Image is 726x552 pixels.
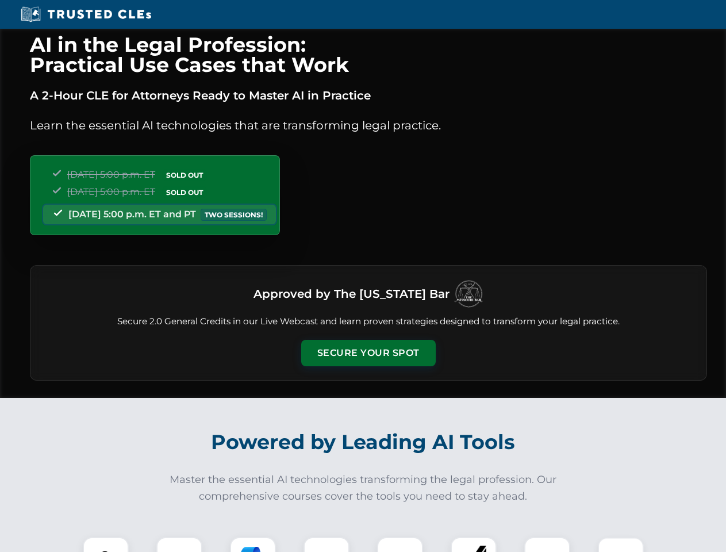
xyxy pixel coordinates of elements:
[162,169,207,181] span: SOLD OUT
[301,340,436,366] button: Secure Your Spot
[30,86,707,105] p: A 2-Hour CLE for Attorneys Ready to Master AI in Practice
[30,116,707,135] p: Learn the essential AI technologies that are transforming legal practice.
[67,169,155,180] span: [DATE] 5:00 p.m. ET
[30,34,707,75] h1: AI in the Legal Profession: Practical Use Cases that Work
[44,315,693,328] p: Secure 2.0 General Credits in our Live Webcast and learn proven strategies designed to transform ...
[67,186,155,197] span: [DATE] 5:00 p.m. ET
[17,6,155,23] img: Trusted CLEs
[253,283,450,304] h3: Approved by The [US_STATE] Bar
[45,422,682,462] h2: Powered by Leading AI Tools
[454,279,483,308] img: Logo
[162,186,207,198] span: SOLD OUT
[162,471,564,505] p: Master the essential AI technologies transforming the legal profession. Our comprehensive courses...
